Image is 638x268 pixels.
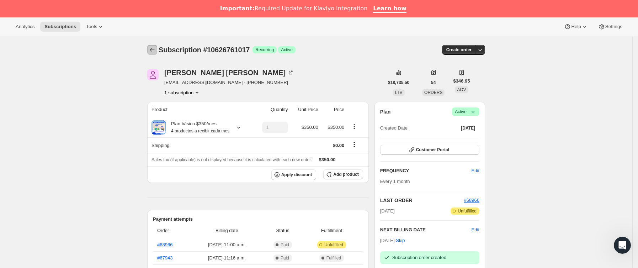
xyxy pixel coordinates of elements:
span: Unfulfilled [458,208,477,214]
button: Tools [82,22,108,32]
span: Active [455,108,477,115]
th: Unit Price [290,102,320,117]
span: $350.00 [328,125,344,130]
span: $0.00 [333,143,345,148]
img: product img [151,120,166,135]
span: ORDERS [424,90,442,95]
th: Price [320,102,347,117]
span: Tools [86,24,97,30]
button: #68966 [464,197,479,204]
h2: Plan [380,108,391,115]
span: Active [281,47,293,53]
span: Skip [396,237,405,244]
button: Shipping actions [349,141,360,148]
span: AOV [457,87,466,92]
span: Analytics [16,24,34,30]
span: Created Date [380,125,408,132]
a: Learn how [373,5,406,13]
span: Edit [472,167,479,174]
span: [DATE] · [380,238,405,243]
button: Help [560,22,592,32]
button: Settings [594,22,627,32]
span: [DATE] · 11:16 a.m. [193,254,261,262]
span: [DATE] · 11:00 a.m. [193,241,261,248]
span: Paid [281,242,289,248]
button: Customer Portal [380,145,479,155]
span: Create order [446,47,472,53]
h2: LAST ORDER [380,197,464,204]
div: [PERSON_NAME] [PERSON_NAME] [164,69,294,76]
span: Status [265,227,301,234]
button: Add product [323,169,363,179]
button: Edit [472,226,479,233]
th: Shipping [147,137,252,153]
th: Order [153,223,191,238]
th: Product [147,102,252,117]
span: $350.00 [302,125,318,130]
span: Help [571,24,581,30]
a: #67943 [157,255,172,261]
span: Unfulfilled [324,242,343,248]
a: #68966 [464,198,479,203]
span: | [468,109,469,115]
small: 4 productos a recibir cada mes [171,128,229,133]
span: Customer Portal [416,147,449,153]
h2: NEXT BILLING DATE [380,226,472,233]
a: #68966 [157,242,172,247]
div: Plan básico $350/mes [166,120,229,135]
span: Apply discount [281,172,312,178]
span: 54 [431,80,436,85]
span: Recurring [255,47,274,53]
iframe: Intercom live chat [614,237,631,254]
button: Product actions [349,123,360,131]
h2: Payment attempts [153,216,363,223]
span: $18,735.50 [388,80,409,85]
span: Settings [605,24,622,30]
span: Every 1 month [380,179,410,184]
button: Create order [442,45,476,55]
button: Apply discount [271,169,317,180]
button: 54 [427,78,440,88]
span: Fulfilled [326,255,341,261]
button: [DATE] [457,123,479,133]
span: $350.00 [319,157,336,162]
span: LTV [395,90,402,95]
button: Edit [467,165,484,177]
span: Subscription #10626761017 [159,46,250,54]
button: $18,735.50 [384,78,414,88]
button: Skip [392,235,409,246]
span: Fulfillment [304,227,358,234]
span: [DATE] [461,125,475,131]
span: [DATE] [380,207,395,215]
span: PATRICIA NOELLE [147,69,159,80]
th: Quantity [252,102,290,117]
b: Important: [220,5,255,12]
span: Billing date [193,227,261,234]
span: [EMAIL_ADDRESS][DOMAIN_NAME] · [PHONE_NUMBER] [164,79,294,86]
span: $346.95 [453,78,470,85]
button: Product actions [164,89,201,96]
button: Subscriptions [40,22,80,32]
span: Paid [281,255,289,261]
div: Required Update for Klaviyo Integration [220,5,367,12]
h2: FREQUENCY [380,167,472,174]
button: Analytics [11,22,39,32]
span: Subscription order created [392,255,446,260]
span: Subscriptions [44,24,76,30]
span: Add product [333,172,358,177]
button: Subscriptions [147,45,157,55]
span: Sales tax (if applicable) is not displayed because it is calculated with each new order. [151,157,312,162]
